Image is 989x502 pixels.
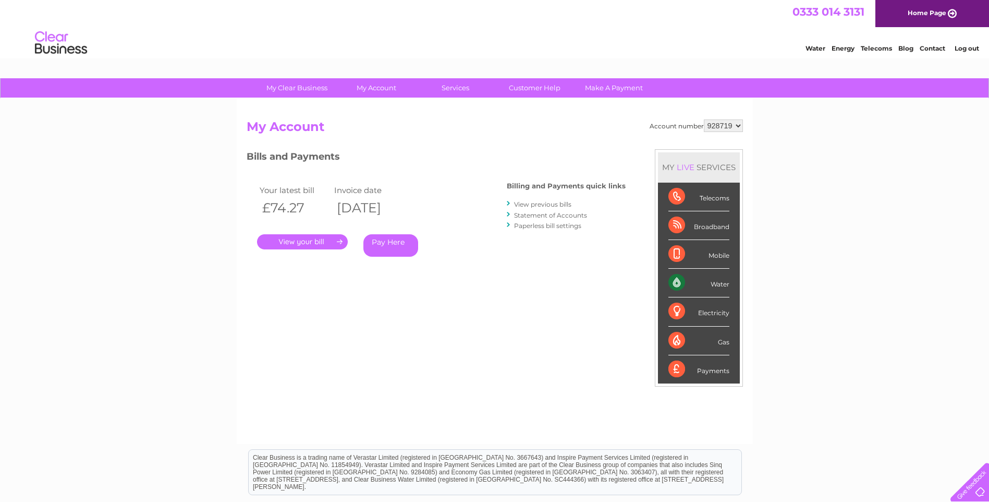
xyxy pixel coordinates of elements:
[514,200,571,208] a: View previous bills
[247,119,743,139] h2: My Account
[333,78,419,98] a: My Account
[492,78,578,98] a: Customer Help
[668,240,729,269] div: Mobile
[254,78,340,98] a: My Clear Business
[257,197,332,219] th: £74.27
[668,211,729,240] div: Broadband
[34,27,88,59] img: logo.png
[332,197,407,219] th: [DATE]
[668,269,729,297] div: Water
[257,234,348,249] a: .
[668,327,729,355] div: Gas
[507,182,626,190] h4: Billing and Payments quick links
[792,5,864,18] a: 0333 014 3131
[668,355,729,384] div: Payments
[247,149,626,168] h3: Bills and Payments
[668,183,729,211] div: Telecoms
[332,183,407,197] td: Invoice date
[920,44,945,52] a: Contact
[832,44,854,52] a: Energy
[675,162,697,172] div: LIVE
[861,44,892,52] a: Telecoms
[650,119,743,132] div: Account number
[249,6,741,51] div: Clear Business is a trading name of Verastar Limited (registered in [GEOGRAPHIC_DATA] No. 3667643...
[257,183,332,197] td: Your latest bill
[805,44,825,52] a: Water
[658,152,740,182] div: MY SERVICES
[955,44,979,52] a: Log out
[668,297,729,326] div: Electricity
[898,44,913,52] a: Blog
[412,78,498,98] a: Services
[514,211,587,219] a: Statement of Accounts
[571,78,657,98] a: Make A Payment
[363,234,418,257] a: Pay Here
[514,222,581,230] a: Paperless bill settings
